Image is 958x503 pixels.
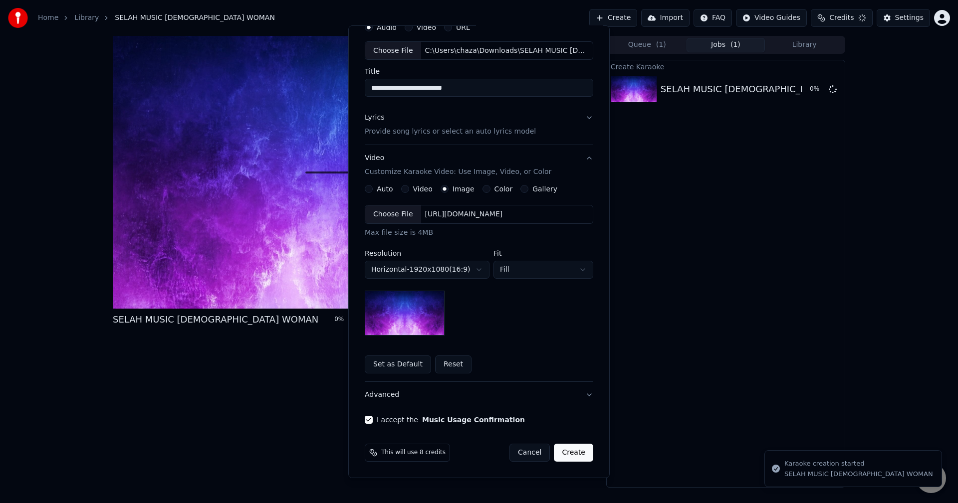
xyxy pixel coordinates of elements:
button: I accept the [422,416,525,423]
div: VideoCustomize Karaoke Video: Use Image, Video, or Color [365,185,593,381]
label: Resolution [365,250,489,257]
div: Choose File [365,41,421,59]
p: Provide song lyrics or select an auto lyrics model [365,127,536,137]
label: Video [413,185,433,192]
button: Set as Default [365,355,431,373]
label: Fit [493,250,593,257]
label: Title [365,68,593,75]
label: I accept the [377,416,525,423]
label: URL [456,23,470,30]
div: Lyrics [365,113,384,123]
button: LyricsProvide song lyrics or select an auto lyrics model [365,105,593,145]
label: Video [417,23,436,30]
label: Auto [377,185,393,192]
div: Choose File [365,205,421,223]
div: Video [365,153,551,177]
label: Audio [377,23,397,30]
label: Image [453,185,475,192]
div: [URL][DOMAIN_NAME] [421,209,507,219]
label: Gallery [532,185,557,192]
label: Color [494,185,513,192]
p: Customize Karaoke Video: Use Image, Video, or Color [365,167,551,177]
div: Max file size is 4MB [365,228,593,238]
span: This will use 8 credits [381,449,446,457]
button: Advanced [365,382,593,408]
button: Cancel [509,444,550,462]
div: C:\Users\chaza\Downloads\SELAH MUSIC [DEMOGRAPHIC_DATA] WOMAN.mp3 [421,45,591,55]
button: Create [554,444,593,462]
button: Reset [435,355,472,373]
button: VideoCustomize Karaoke Video: Use Image, Video, or Color [365,145,593,185]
